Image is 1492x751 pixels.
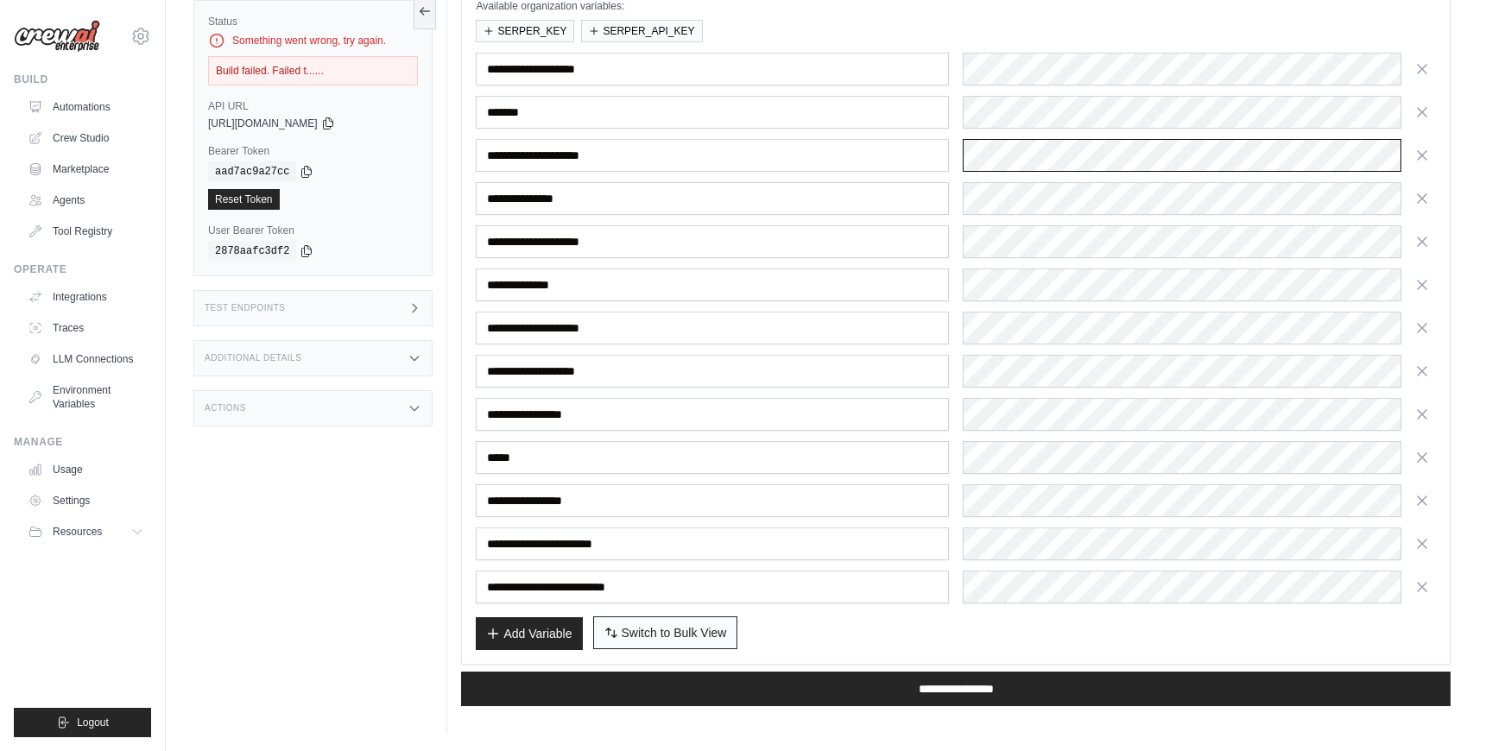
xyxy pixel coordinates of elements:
code: 2878aafc3df2 [208,241,296,262]
iframe: Chat Widget [1406,668,1492,751]
div: Build [14,73,151,86]
a: Settings [21,487,151,514]
h3: Actions [205,403,246,413]
h3: Test Endpoints [205,303,286,313]
span: Logout [77,716,109,729]
a: Tool Registry [21,218,151,245]
div: Operate [14,262,151,276]
button: SERPER_KEY [476,20,574,42]
label: API URL [208,99,418,113]
span: [URL][DOMAIN_NAME] [208,117,318,130]
img: Logo [14,20,100,53]
a: Environment Variables [21,376,151,418]
span: Resources [53,525,102,539]
a: Marketplace [21,155,151,183]
button: Resources [21,518,151,546]
div: Something went wrong, try again. [208,32,418,49]
div: Build failed. Failed t...... [208,56,418,85]
button: Logout [14,708,151,737]
button: SERPER_API_KEY [581,20,702,42]
h3: Additional Details [205,353,301,363]
span: Switch to Bulk View [622,624,727,641]
div: Manage [14,435,151,449]
a: Automations [21,93,151,121]
button: Add Variable [476,617,582,650]
a: Crew Studio [21,124,151,152]
label: Bearer Token [208,144,418,158]
a: Traces [21,314,151,342]
a: LLM Connections [21,345,151,373]
label: Status [208,15,418,28]
code: aad7ac9a27cc [208,161,296,182]
a: Usage [21,456,151,483]
a: Reset Token [208,189,280,210]
button: Switch to Bulk View [593,616,738,649]
a: Integrations [21,283,151,311]
a: Agents [21,186,151,214]
label: User Bearer Token [208,224,418,237]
